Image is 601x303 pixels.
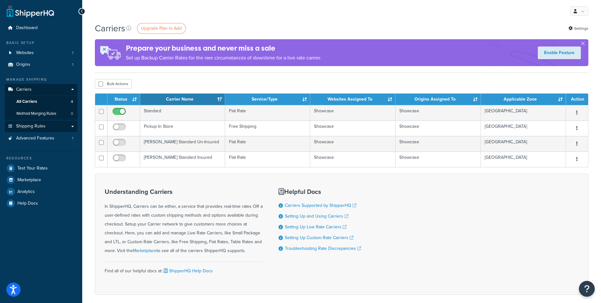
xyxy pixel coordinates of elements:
[5,163,77,174] a: Test Your Rates
[5,96,77,108] li: All Carriers
[481,94,566,105] th: Applicable Zone: activate to sort column ascending
[16,62,30,67] span: Origins
[310,105,396,121] td: Showcase
[285,245,361,252] a: Troubleshooting Rate Discrepancies
[396,105,481,121] td: Showcase
[5,133,77,144] a: Advanced Features 1
[17,177,41,183] span: Marketplace
[105,262,263,275] div: Find all of our helpful docs at:
[107,94,140,105] th: Status: activate to sort column ascending
[5,108,77,120] li: Method Merging Rules
[5,59,77,71] li: Origins
[285,224,346,230] a: Setting Up Live Rate Carriers
[140,151,225,167] td: [PERSON_NAME] Standard Insured
[285,234,353,241] a: Setting Up Custom Rate Carriers
[396,121,481,136] td: Showcase
[16,99,37,104] span: All Carriers
[71,99,73,104] span: 4
[71,111,73,116] span: 0
[285,202,356,209] a: Carriers Supported by ShipperHQ
[481,151,566,167] td: [GEOGRAPHIC_DATA]
[5,40,77,46] div: Basic Setup
[225,94,310,105] th: Service/Type: activate to sort column ascending
[225,121,310,136] td: Free Shipping
[72,136,73,141] span: 1
[72,62,73,67] span: 1
[5,198,77,209] a: Help Docs
[310,121,396,136] td: Showcase
[5,133,77,144] li: Advanced Features
[481,136,566,151] td: [GEOGRAPHIC_DATA]
[16,124,46,129] span: Shipping Rules
[279,188,361,195] h3: Helpful Docs
[16,50,34,56] span: Websites
[95,22,125,34] h1: Carriers
[7,5,54,17] a: ShipperHQ Home
[126,53,321,62] p: Set up Backup Carrier Rates for the rare circumstances of downtime for a live rate carrier.
[5,174,77,186] a: Marketplace
[5,108,77,120] a: Method Merging Rules 0
[5,47,77,59] li: Websites
[163,268,213,274] a: ShipperHQ Help Docs
[310,136,396,151] td: Showcase
[396,136,481,151] td: Showcase
[225,105,310,121] td: Flat Rate
[17,201,38,206] span: Help Docs
[5,84,77,120] li: Carriers
[16,25,38,31] span: Dashboard
[5,77,77,82] div: Manage Shipping
[225,151,310,167] td: Flat Rate
[5,96,77,108] a: All Carriers 4
[5,47,77,59] a: Websites 1
[16,136,54,141] span: Advanced Features
[579,281,595,297] button: Open Resource Center
[137,23,186,34] a: Upgrade Plan to Add
[140,136,225,151] td: [PERSON_NAME] Standard Un-Insured
[396,94,481,105] th: Origins Assigned To: activate to sort column ascending
[133,247,156,254] a: Marketplace
[16,87,32,92] span: Carriers
[285,213,348,220] a: Setting Up and Using Carriers
[5,59,77,71] a: Origins 1
[5,121,77,132] a: Shipping Rules
[481,105,566,121] td: [GEOGRAPHIC_DATA]
[140,105,225,121] td: Standard
[568,24,588,33] a: Settings
[16,111,56,116] span: Method Merging Rules
[17,166,48,171] span: Test Your Rates
[141,25,182,32] span: Upgrade Plan to Add
[105,188,263,255] div: In ShipperHQ, Carriers can be either, a service that provides real-time rates OR a user-defined r...
[310,94,396,105] th: Websites Assigned To: activate to sort column ascending
[538,46,581,59] a: Enable Feature
[225,136,310,151] td: Flat Rate
[105,188,263,195] h3: Understanding Carriers
[95,79,132,89] button: Bulk Actions
[396,151,481,167] td: Showcase
[140,121,225,136] td: Pickup In Store
[5,22,77,34] a: Dashboard
[17,189,35,195] span: Analytics
[566,94,588,105] th: Action
[481,121,566,136] td: [GEOGRAPHIC_DATA]
[72,50,73,56] span: 1
[5,186,77,197] a: Analytics
[140,94,225,105] th: Carrier Name: activate to sort column ascending
[95,39,126,66] img: ad-rules-rateshop-fe6ec290ccb7230408bd80ed9643f0289d75e0ffd9eb532fc0e269fcd187b520.png
[310,151,396,167] td: Showcase
[5,156,77,161] div: Resources
[5,84,77,96] a: Carriers
[126,43,321,53] h4: Prepare your business and never miss a sale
